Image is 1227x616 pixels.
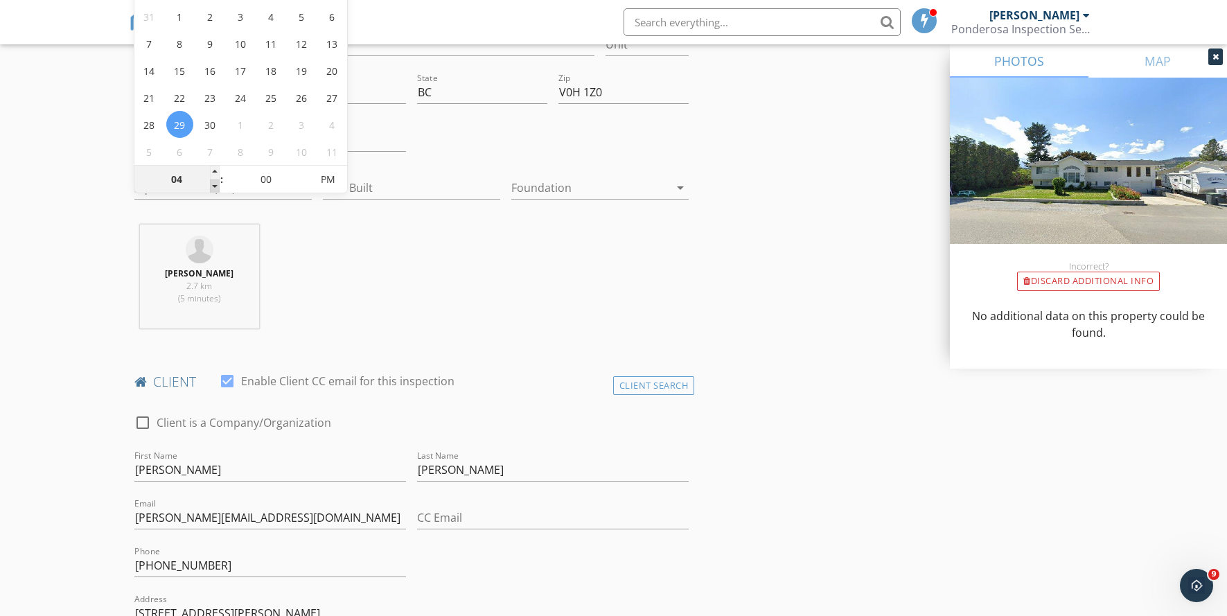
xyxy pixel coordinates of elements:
div: Ponderosa Inspection Services Ltd. [951,22,1090,36]
span: September 23, 2025 [197,84,224,111]
span: September 13, 2025 [319,30,346,57]
div: Incorrect? [950,261,1227,272]
span: September 21, 2025 [136,84,163,111]
span: September 6, 2025 [319,3,346,30]
span: September 28, 2025 [136,111,163,138]
span: August 31, 2025 [136,3,163,30]
img: default-user-f0147aede5fd5fa78ca7ade42f37bd4542148d508eef1c3d3ea960f66861d68b.jpg [186,236,213,263]
span: September 16, 2025 [197,57,224,84]
img: The Best Home Inspection Software - Spectora [129,7,159,37]
span: September 12, 2025 [288,30,315,57]
span: September 1, 2025 [166,3,193,30]
span: September 5, 2025 [288,3,315,30]
p: No additional data on this property could be found. [966,308,1210,341]
span: 2.7 km [186,280,212,292]
span: September 15, 2025 [166,57,193,84]
span: September 24, 2025 [227,84,254,111]
span: October 1, 2025 [227,111,254,138]
span: September 29, 2025 [166,111,193,138]
div: Client Search [613,376,695,395]
span: September 8, 2025 [166,30,193,57]
label: Enable Client CC email for this inspection [241,374,454,388]
span: September 22, 2025 [166,84,193,111]
span: September 27, 2025 [319,84,346,111]
img: streetview [950,78,1227,277]
a: PHOTOS [950,44,1088,78]
span: September 9, 2025 [197,30,224,57]
span: September 10, 2025 [227,30,254,57]
input: Search everything... [624,8,901,36]
span: October 8, 2025 [227,138,254,165]
span: October 3, 2025 [288,111,315,138]
a: SPECTORA [129,19,283,48]
a: MAP [1088,44,1227,78]
span: October 6, 2025 [166,138,193,165]
strong: [PERSON_NAME] [165,267,233,279]
h4: client [134,373,689,391]
span: September 4, 2025 [258,3,285,30]
div: [PERSON_NAME] [989,8,1079,22]
iframe: Intercom live chat [1180,569,1213,602]
span: Click to toggle [309,166,347,193]
span: October 10, 2025 [288,138,315,165]
span: (5 minutes) [178,292,220,304]
span: September 17, 2025 [227,57,254,84]
span: October 2, 2025 [258,111,285,138]
span: September 2, 2025 [197,3,224,30]
label: Client is a Company/Organization [157,416,331,430]
span: October 11, 2025 [319,138,346,165]
span: September 11, 2025 [258,30,285,57]
span: September 7, 2025 [136,30,163,57]
div: Discard Additional info [1017,272,1160,291]
span: : [220,166,224,193]
span: September 18, 2025 [258,57,285,84]
span: 9 [1208,569,1219,580]
span: September 30, 2025 [197,111,224,138]
span: October 9, 2025 [258,138,285,165]
span: September 26, 2025 [288,84,315,111]
i: arrow_drop_down [672,179,689,196]
span: October 7, 2025 [197,138,224,165]
span: September 3, 2025 [227,3,254,30]
span: September 19, 2025 [288,57,315,84]
span: September 20, 2025 [319,57,346,84]
span: September 25, 2025 [258,84,285,111]
span: October 5, 2025 [136,138,163,165]
span: September 14, 2025 [136,57,163,84]
span: October 4, 2025 [319,111,346,138]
